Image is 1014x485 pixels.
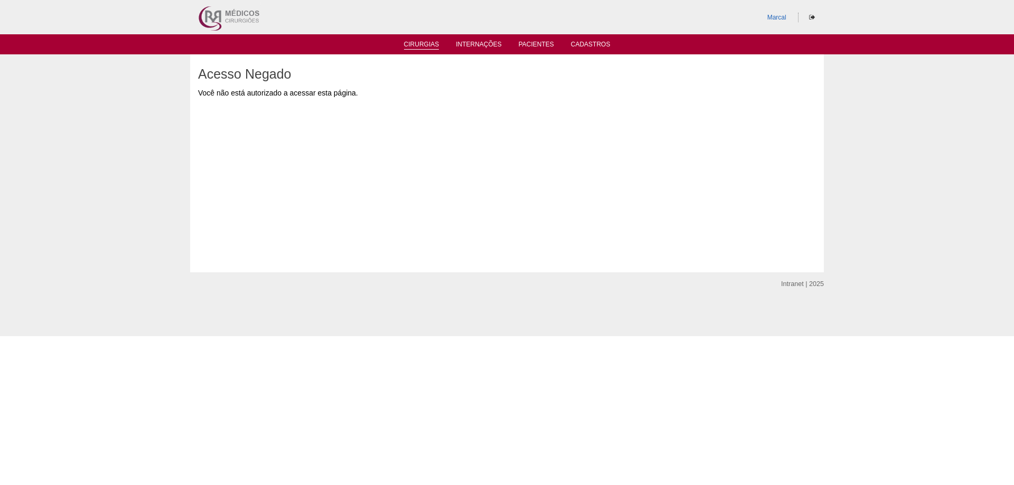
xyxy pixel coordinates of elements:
[198,68,816,81] h1: Acesso Negado
[456,41,502,51] a: Internações
[767,14,786,21] a: Marcal
[404,41,439,50] a: Cirurgias
[781,279,824,289] div: Intranet | 2025
[198,88,816,98] div: Você não está autorizado a acessar esta página.
[571,41,611,51] a: Cadastros
[809,14,815,21] i: Sair
[519,41,554,51] a: Pacientes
